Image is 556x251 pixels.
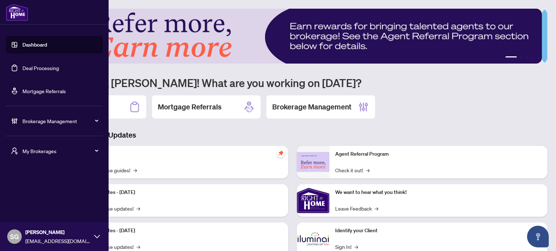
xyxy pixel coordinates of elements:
[520,56,523,59] button: 2
[38,130,547,140] h3: Brokerage & Industry Updates
[133,166,137,174] span: →
[136,243,140,251] span: →
[22,147,98,155] span: My Brokerages
[537,56,540,59] button: 5
[25,237,90,245] span: [EMAIL_ADDRESS][DOMAIN_NAME]
[22,88,66,94] a: Mortgage Referrals
[526,56,528,59] button: 3
[354,243,358,251] span: →
[335,189,542,196] p: We want to hear what you think!
[531,56,534,59] button: 4
[158,102,222,112] h2: Mortgage Referrals
[76,227,282,235] p: Platform Updates - [DATE]
[38,9,542,64] img: Slide 0
[375,204,378,212] span: →
[335,227,542,235] p: Identify your Client
[76,150,282,158] p: Self-Help
[335,166,370,174] a: Check it out!→
[272,102,351,112] h2: Brokerage Management
[297,184,329,217] img: We want to hear what you think!
[22,42,47,48] a: Dashboard
[38,76,547,90] h1: Welcome back [PERSON_NAME]! What are you working on [DATE]?
[11,147,18,155] span: user-switch
[136,204,140,212] span: →
[335,150,542,158] p: Agent Referral Program
[76,189,282,196] p: Platform Updates - [DATE]
[22,117,98,125] span: Brokerage Management
[366,166,370,174] span: →
[277,149,285,157] span: pushpin
[335,243,358,251] a: Sign In!→
[25,228,90,236] span: [PERSON_NAME]
[297,152,329,172] img: Agent Referral Program
[527,226,549,247] button: Open asap
[335,204,378,212] a: Leave Feedback→
[10,231,19,242] span: SG
[22,65,59,71] a: Deal Processing
[505,56,517,59] button: 1
[6,4,28,21] img: logo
